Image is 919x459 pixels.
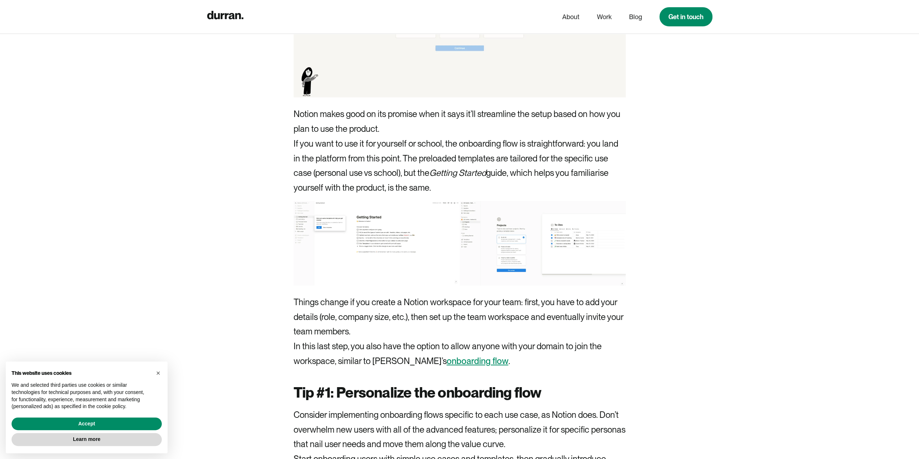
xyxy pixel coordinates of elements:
[562,10,580,24] a: About
[207,9,243,24] a: home
[12,370,150,376] h2: This website uses cookies
[294,137,626,195] p: If you want to use it for yourself or school, the onboarding flow is straightforward: you land in...
[294,408,626,452] p: Consider implementing onboarding flows specific to each use case, as Notion does. Don’t overwhelm...
[629,10,642,24] a: Blog
[152,367,164,379] button: Close this notice
[447,356,508,366] a: onboarding flow
[156,369,160,377] span: ×
[294,295,626,369] p: Things change if you create a Notion workspace for your team: first, you have to add your details...
[429,168,486,178] em: Getting Started
[294,384,542,401] strong: Tip #1: Personalize the onboarding flow
[12,382,150,410] p: We and selected third parties use cookies or similar technologies for technical purposes and, wit...
[12,433,162,446] button: Learn more
[12,417,162,430] button: Accept
[659,7,712,26] a: Get in touch
[294,107,626,137] p: Notion makes good on its promise when it says it’ll streamline the setup based on how you plan to...
[597,10,612,24] a: Work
